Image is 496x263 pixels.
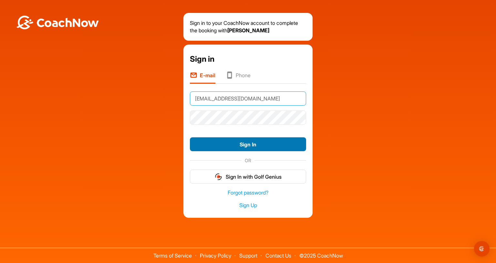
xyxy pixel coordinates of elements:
a: Privacy Policy [200,252,231,259]
div: Sign in [190,53,306,65]
strong: [PERSON_NAME] [227,27,269,34]
div: Open Intercom Messenger [474,241,490,257]
a: Terms of Service [153,252,192,259]
li: E-mail [190,71,215,84]
button: Sign In with Golf Genius [190,170,306,184]
a: Support [239,252,257,259]
li: Phone [226,71,251,84]
input: E-mail [190,91,306,106]
span: © 2025 CoachNow [296,248,346,258]
img: BwLJSsUCoWCh5upNqxVrqldRgqLPVwmV24tXu5FoVAoFEpwwqQ3VIfuoInZCoVCoTD4vwADAC3ZFMkVEQFDAAAAAElFTkSuQmCC [15,16,99,29]
button: Sign In [190,137,306,151]
a: Sign Up [190,202,306,209]
span: OR [242,157,254,164]
img: gg_logo [214,173,222,181]
a: Contact Us [265,252,291,259]
a: Forgot password? [190,189,306,196]
div: Sign in to your CoachNow account to complete the booking with [183,13,313,41]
